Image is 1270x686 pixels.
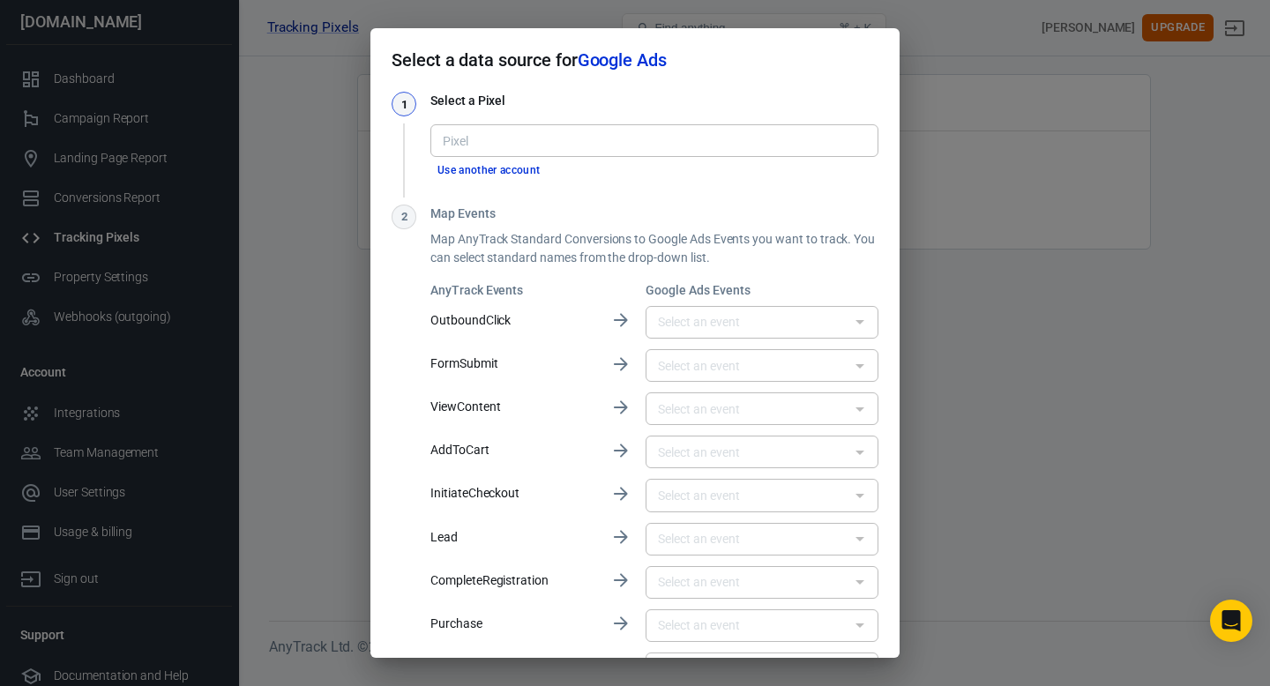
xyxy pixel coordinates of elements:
input: Select an event [651,311,844,333]
h6: Google Ads Events [646,281,878,299]
div: 2 [392,205,416,229]
h3: Select a Pixel [430,92,878,110]
h3: Map Events [430,205,878,223]
input: Select an event [651,615,844,637]
h2: Select a data source for [370,28,900,92]
input: Select an event [651,398,844,420]
p: OutboundClick [430,311,596,330]
input: Select an event [651,354,844,377]
p: Purchase [430,615,596,633]
p: InitiateCheckout [430,484,596,503]
p: FormSubmit [430,354,596,373]
input: Select an event [651,528,844,550]
p: Map AnyTrack Standard Conversions to Google Ads Events you want to track. You can select standard... [430,230,878,267]
span: Google Ads [578,49,667,71]
input: Select an event [651,658,844,680]
p: ViewContent [430,398,596,416]
input: Select an event [651,571,844,593]
p: AddPaymentInfo [430,658,596,676]
input: Select an event [651,441,844,463]
div: Open Intercom Messenger [1210,600,1252,642]
p: CompleteRegistration [430,571,596,590]
button: Use another account [430,161,548,180]
p: Lead [430,528,596,547]
h6: AnyTrack Events [430,281,596,299]
p: AddToCart [430,441,596,459]
input: Type to search [436,130,870,152]
input: Select an event [651,484,844,506]
div: 1 [392,92,416,116]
